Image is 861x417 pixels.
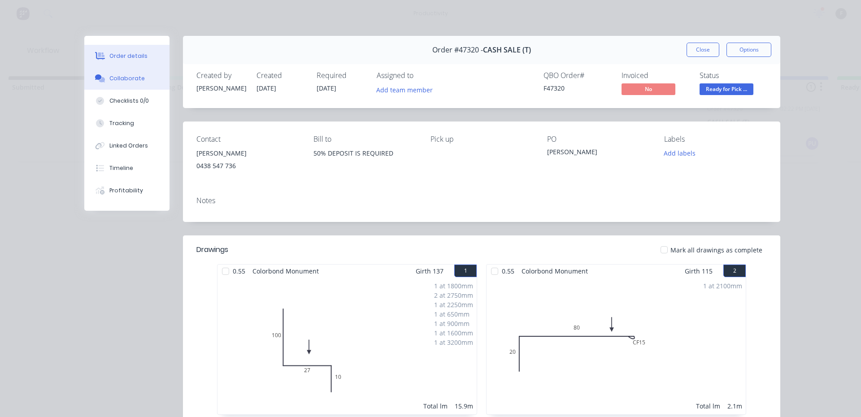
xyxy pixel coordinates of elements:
div: Assigned to [377,71,466,80]
div: Labels [664,135,767,143]
span: No [622,83,675,95]
span: Order #47320 - [432,46,483,54]
button: 2 [723,265,746,277]
button: Ready for Pick ... [700,83,753,97]
div: Total lm [423,401,448,411]
div: Created [257,71,306,80]
div: 1 at 1600mm [434,328,473,338]
div: 1 at 3200mm [434,338,473,347]
button: Linked Orders [84,135,170,157]
button: Options [726,43,771,57]
span: 0.55 [498,265,518,278]
span: Girth 115 [685,265,713,278]
div: 1 at 650mm [434,309,473,319]
div: F47320 [544,83,611,93]
div: [PERSON_NAME] [196,147,299,160]
button: Checklists 0/0 [84,90,170,112]
span: CASH SALE (T) [483,46,531,54]
div: Notes [196,196,767,205]
div: 50% DEPOSIT IS REQUIRED [313,147,416,176]
div: 50% DEPOSIT IS REQUIRED [313,147,416,160]
div: 2 at 2750mm [434,291,473,300]
div: Drawings [196,244,228,255]
div: 010027101 at 1800mm2 at 2750mm1 at 2250mm1 at 650mm1 at 900mm1 at 1600mm1 at 3200mmTotal lm15.9m [217,278,477,414]
button: Tracking [84,112,170,135]
button: Collaborate [84,67,170,90]
span: Colorbond Monument [249,265,322,278]
div: Required [317,71,366,80]
div: QBO Order # [544,71,611,80]
div: Bill to [313,135,416,143]
div: 1 at 2250mm [434,300,473,309]
button: Add team member [372,83,438,96]
span: 0.55 [229,265,249,278]
span: Mark all drawings as complete [670,245,762,255]
span: Girth 137 [416,265,444,278]
div: Tracking [109,119,134,127]
div: Checklists 0/0 [109,97,149,105]
button: Timeline [84,157,170,179]
div: Timeline [109,164,133,172]
div: 1 at 1800mm [434,281,473,291]
span: Colorbond Monument [518,265,591,278]
button: Add team member [377,83,438,96]
div: [PERSON_NAME] [196,83,246,93]
div: [PERSON_NAME] [547,147,650,160]
div: 0438 547 736 [196,160,299,172]
button: Order details [84,45,170,67]
div: Created by [196,71,246,80]
div: Collaborate [109,74,145,83]
div: 1 at 2100mm [703,281,742,291]
div: 020CF15801 at 2100mmTotal lm2.1m [487,278,746,414]
span: [DATE] [257,84,276,92]
button: Add labels [659,147,700,159]
div: 15.9m [455,401,473,411]
div: Pick up [430,135,533,143]
div: 1 at 900mm [434,319,473,328]
div: Profitability [109,187,143,195]
div: PO [547,135,650,143]
div: Total lm [696,401,720,411]
button: Profitability [84,179,170,202]
div: Linked Orders [109,142,148,150]
div: Contact [196,135,299,143]
button: Close [687,43,719,57]
span: Ready for Pick ... [700,83,753,95]
span: [DATE] [317,84,336,92]
div: Order details [109,52,148,60]
div: Status [700,71,767,80]
button: 1 [454,265,477,277]
div: 2.1m [727,401,742,411]
div: Invoiced [622,71,689,80]
div: [PERSON_NAME]0438 547 736 [196,147,299,176]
